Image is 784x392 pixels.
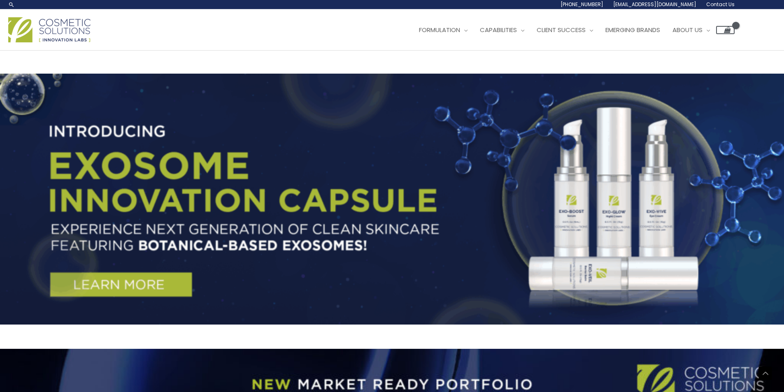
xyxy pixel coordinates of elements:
a: View Shopping Cart, empty [716,26,735,34]
span: [EMAIL_ADDRESS][DOMAIN_NAME] [613,1,696,8]
a: Client Success [530,18,599,42]
span: Capabilities [480,26,517,34]
nav: Site Navigation [407,18,735,42]
span: Client Success [537,26,586,34]
a: About Us [666,18,716,42]
a: Search icon link [8,1,15,8]
a: Formulation [413,18,474,42]
img: Cosmetic Solutions Logo [8,17,91,42]
span: Emerging Brands [605,26,660,34]
a: Emerging Brands [599,18,666,42]
span: Contact Us [706,1,735,8]
span: About Us [672,26,703,34]
span: Formulation [419,26,460,34]
a: Capabilities [474,18,530,42]
span: [PHONE_NUMBER] [561,1,603,8]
